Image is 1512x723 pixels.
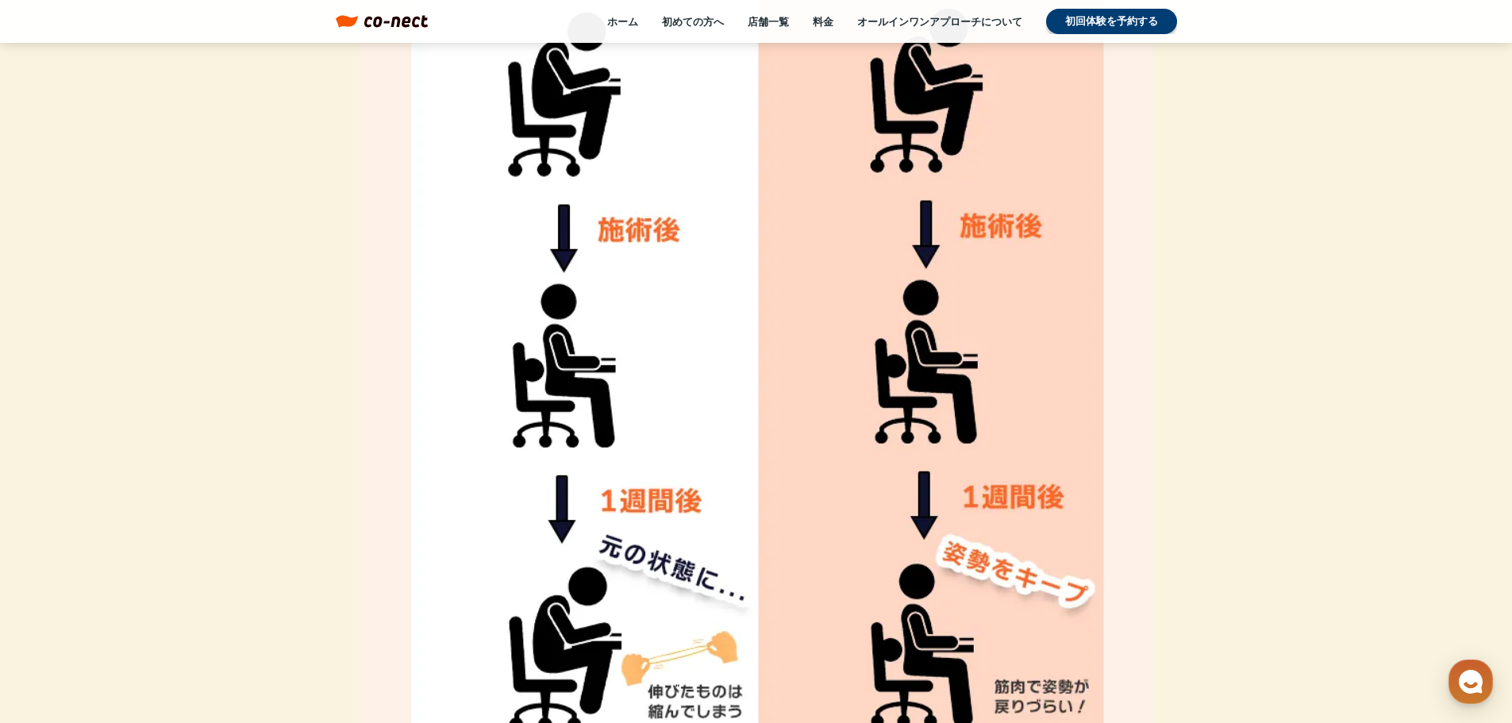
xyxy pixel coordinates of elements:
[607,14,638,29] a: ホーム
[857,14,1022,29] a: オールインワンアプローチについて
[40,527,69,540] span: ホーム
[205,503,305,543] a: 設定
[245,527,264,540] span: 設定
[105,503,205,543] a: チャット
[662,14,724,29] a: 初めての方へ
[813,14,833,29] a: 料金
[136,528,174,540] span: チャット
[748,14,789,29] a: 店舗一覧
[5,503,105,543] a: ホーム
[1046,9,1177,34] a: 初回体験を予約する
